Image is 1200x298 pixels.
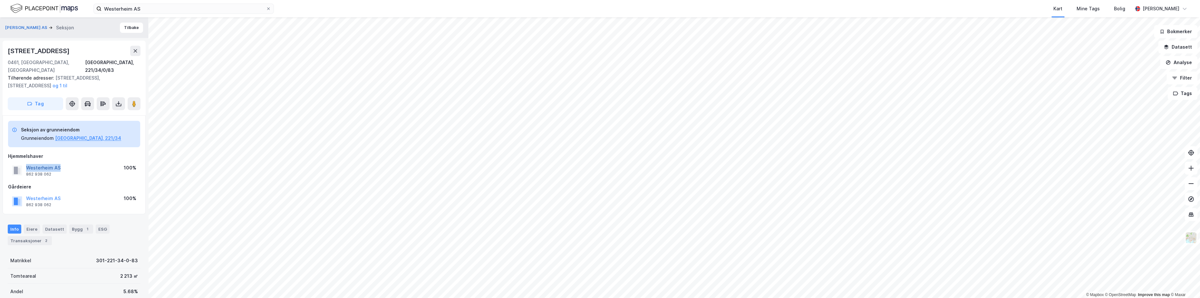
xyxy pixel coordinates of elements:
[10,288,23,295] div: Andel
[1086,293,1104,297] a: Mapbox
[8,97,63,110] button: Tag
[85,59,140,74] div: [GEOGRAPHIC_DATA], 221/34/0/83
[1143,5,1179,13] div: [PERSON_NAME]
[26,172,51,177] div: 862 938 062
[43,225,67,234] div: Datasett
[8,75,55,81] span: Tilhørende adresser:
[10,257,31,264] div: Matrikkel
[21,126,121,134] div: Seksjon av grunneiendom
[8,183,140,191] div: Gårdeiere
[102,4,266,14] input: Søk på adresse, matrikkel, gårdeiere, leietakere eller personer
[1158,41,1197,53] button: Datasett
[43,237,49,244] div: 2
[1185,232,1197,244] img: Z
[1166,72,1197,84] button: Filter
[8,236,52,245] div: Transaksjoner
[124,195,136,202] div: 100%
[96,225,110,234] div: ESG
[1114,5,1125,13] div: Bolig
[1160,56,1197,69] button: Analyse
[1154,25,1197,38] button: Bokmerker
[8,225,21,234] div: Info
[56,24,74,32] div: Seksjon
[1053,5,1062,13] div: Kart
[8,59,85,74] div: 0461, [GEOGRAPHIC_DATA], [GEOGRAPHIC_DATA]
[96,257,138,264] div: 301-221-34-0-83
[84,226,91,232] div: 1
[10,272,36,280] div: Tomteareal
[1138,293,1170,297] a: Improve this map
[26,202,51,207] div: 862 938 062
[124,164,136,172] div: 100%
[1077,5,1100,13] div: Mine Tags
[8,152,140,160] div: Hjemmelshaver
[10,3,78,14] img: logo.f888ab2527a4732fd821a326f86c7f29.svg
[1105,293,1136,297] a: OpenStreetMap
[55,134,121,142] button: [GEOGRAPHIC_DATA], 221/34
[123,288,138,295] div: 5.68%
[21,134,54,142] div: Grunneiendom
[24,225,40,234] div: Eiere
[1167,87,1197,100] button: Tags
[1168,267,1200,298] iframe: Chat Widget
[69,225,93,234] div: Bygg
[120,23,143,33] button: Tilbake
[8,74,135,90] div: [STREET_ADDRESS], [STREET_ADDRESS]
[8,46,71,56] div: [STREET_ADDRESS]
[120,272,138,280] div: 2 213 ㎡
[5,24,49,31] button: [PERSON_NAME] AS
